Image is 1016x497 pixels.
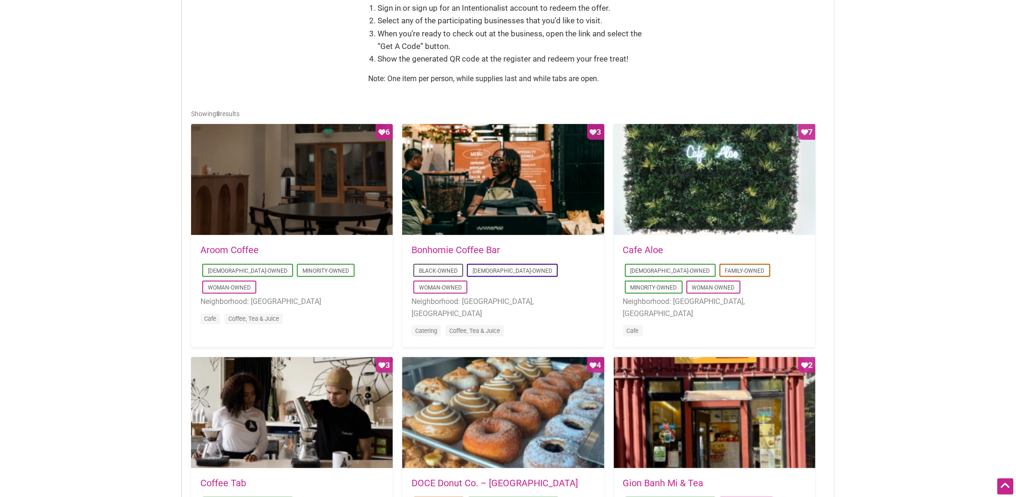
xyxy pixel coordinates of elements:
[378,28,648,53] li: When you’re ready to check out at the business, open the link and select the “Get A Code” button.
[378,53,648,65] li: Show the generated QR code at the register and redeem your free treat!
[623,296,806,319] li: Neighborhood: [GEOGRAPHIC_DATA], [GEOGRAPHIC_DATA]
[378,2,648,14] li: Sign in or sign up for an Intentionalist account to redeem the offer.
[191,110,240,117] span: Showing results
[412,244,500,255] a: Bonhomie Coffee Bar
[208,284,251,291] a: Woman-Owned
[228,315,279,322] a: Coffee, Tea & Juice
[692,284,735,291] a: Woman-Owned
[216,110,220,117] b: 8
[208,268,288,274] a: [DEMOGRAPHIC_DATA]-Owned
[378,14,648,27] li: Select any of the participating businesses that you’d like to visit.
[419,268,458,274] a: Black-Owned
[725,268,765,274] a: Family-Owned
[419,284,462,291] a: Woman-Owned
[631,268,710,274] a: [DEMOGRAPHIC_DATA]-Owned
[412,477,578,489] a: DOCE Donut Co. – [GEOGRAPHIC_DATA]
[415,327,437,334] a: Catering
[200,477,246,489] a: Coffee Tab
[200,244,259,255] a: Aroom Coffee
[204,315,216,322] a: Cafe
[412,296,595,319] li: Neighborhood: [GEOGRAPHIC_DATA], [GEOGRAPHIC_DATA]
[200,296,384,308] li: Neighborhood: [GEOGRAPHIC_DATA]
[368,73,648,85] p: Note: One item per person, while supplies last and while tabs are open.
[623,244,664,255] a: Cafe Aloe
[473,268,552,274] a: [DEMOGRAPHIC_DATA]-Owned
[627,327,639,334] a: Cafe
[631,284,677,291] a: Minority-Owned
[997,478,1014,495] div: Scroll Back to Top
[449,327,500,334] a: Coffee, Tea & Juice
[302,268,349,274] a: Minority-Owned
[623,477,704,489] a: Gion Banh Mi & Tea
